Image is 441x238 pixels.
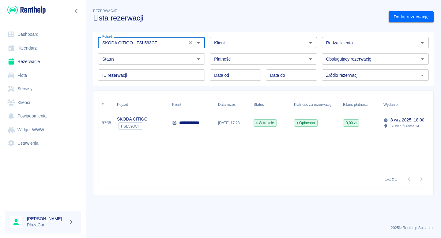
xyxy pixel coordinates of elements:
a: 5765 [102,120,111,126]
h3: Lista rezerwacji [93,14,384,22]
span: W trakcie [254,120,277,126]
div: Data rezerwacji [215,96,251,113]
span: Rezerwacje [93,9,117,13]
button: Otwórz [418,55,427,63]
button: Sort [398,100,406,109]
button: Otwórz [194,55,203,63]
a: Flota [5,69,81,82]
a: Ustawienia [5,136,81,150]
div: Płatność za rezerwację [294,96,332,113]
div: Pojazd [117,96,128,113]
div: Klient [172,96,181,113]
button: Otwórz [194,39,203,47]
a: Widget WWW [5,123,81,137]
a: Dodaj rezerwację [389,11,434,23]
button: Wyczyść [186,39,195,47]
div: Pojazd [114,96,169,113]
button: Otwórz [306,39,315,47]
span: FSL593CF [119,124,143,128]
a: Powiadomienia [5,109,81,123]
div: [DATE] 17:23 [215,113,251,133]
div: ` [117,122,148,130]
p: 8 wrz 2025, 18:00 [390,117,424,123]
p: PlazaCar [27,222,66,228]
button: Otwórz [306,55,315,63]
div: Bilans płatności [343,96,368,113]
a: Klienci [5,96,81,110]
span: 0,00 zł [343,120,359,126]
label: Pojazd [102,34,112,39]
a: Kalendarz [5,41,81,55]
button: Sort [239,100,247,109]
button: Otwórz [418,71,427,80]
div: Wydanie [383,96,398,113]
input: DD.MM.YYYY [266,69,317,81]
a: Dashboard [5,28,81,41]
div: Status [251,96,291,113]
div: Bilans płatności [340,96,380,113]
input: DD.MM.YYYY [210,69,261,81]
img: Renthelp logo [7,5,46,15]
a: Renthelp logo [5,5,46,15]
p: 2025 © Renthelp Sp. z o.o. [93,225,434,231]
p: Słubice , Żurawia 1A [390,123,419,129]
h6: [PERSON_NAME] [27,216,66,222]
div: Data rezerwacji [218,96,239,113]
div: # [99,96,114,113]
a: Serwisy [5,82,81,96]
span: Opłacona [294,120,317,126]
button: Zwiń nawigację [72,7,81,15]
div: Klient [169,96,215,113]
div: Status [254,96,264,113]
a: Rezerwacje [5,55,81,69]
p: 1–1 z 1 [385,177,397,182]
button: Otwórz [418,39,427,47]
div: # [102,96,104,113]
div: Płatność za rezerwację [291,96,340,113]
p: SKODA CITIGO [117,116,148,122]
